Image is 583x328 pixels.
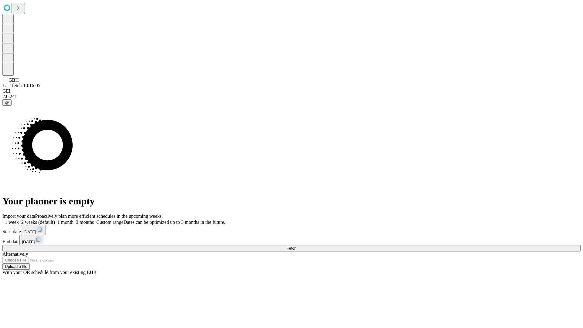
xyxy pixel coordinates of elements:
[2,94,581,99] div: 2.0.241
[2,270,97,275] span: With your OR schedule from your existing EHR
[2,99,12,106] button: @
[9,77,19,83] span: GBH
[21,225,46,235] button: [DATE]
[2,251,28,257] span: Alternatively
[5,100,9,105] span: @
[35,214,163,219] span: Proactively plan more efficient schedules in the upcoming weeks.
[2,245,581,251] button: Fetch
[2,196,581,207] h1: Your planner is empty
[23,230,36,234] span: [DATE]
[2,235,581,245] div: End date
[96,220,123,225] span: Custom range
[2,83,40,88] span: Last fetch: 18:16:05
[21,220,55,225] span: 2 weeks (default)
[19,235,44,245] button: [DATE]
[124,220,225,225] span: Dates can be optimized up to 3 months in the future.
[5,220,19,225] span: 1 week
[286,246,296,251] span: Fetch
[2,88,581,94] div: GEI
[22,240,35,244] span: [DATE]
[2,214,35,219] span: Import your data
[2,263,30,270] button: Upload a file
[2,225,581,235] div: Start date
[76,220,94,225] span: 3 months
[57,220,73,225] span: 1 month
